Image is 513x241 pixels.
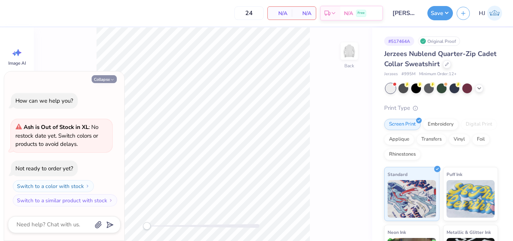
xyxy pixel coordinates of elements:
[387,6,424,21] input: Untitled Design
[447,170,462,178] span: Puff Ink
[13,180,94,192] button: Switch to a color with stock
[143,222,151,230] div: Accessibility label
[109,198,113,203] img: Switch to a similar product with stock
[384,104,498,112] div: Print Type
[419,71,457,77] span: Minimum Order: 12 +
[384,119,421,130] div: Screen Print
[384,71,398,77] span: Jerzees
[447,228,491,236] span: Metallic & Glitter Ink
[85,184,90,188] img: Switch to a color with stock
[423,119,459,130] div: Embroidery
[388,228,406,236] span: Neon Ink
[344,9,353,17] span: N/A
[388,170,407,178] span: Standard
[296,9,311,17] span: N/A
[461,119,497,130] div: Digital Print
[24,123,89,131] strong: Ash is Out of Stock in XL
[384,134,414,145] div: Applique
[358,11,365,16] span: Free
[15,97,73,105] div: How can we help you?
[15,123,98,148] span: : No restock date yet. Switch colors or products to avoid delays.
[449,134,470,145] div: Vinyl
[342,44,357,59] img: Back
[487,6,502,21] img: Hughe Josh Cabanete
[272,9,287,17] span: N/A
[92,75,117,83] button: Collapse
[234,6,264,20] input: – –
[384,49,496,68] span: Jerzees Nublend Quarter-Zip Cadet Collar Sweatshirt
[15,165,73,172] div: Not ready to order yet?
[401,71,415,77] span: # 995M
[384,149,421,160] div: Rhinestones
[475,6,505,21] a: HJ
[418,36,460,46] div: Original Proof
[384,36,414,46] div: # 517464A
[388,180,436,218] img: Standard
[472,134,490,145] div: Foil
[344,62,354,69] div: Back
[447,180,495,218] img: Puff Ink
[479,9,485,18] span: HJ
[416,134,447,145] div: Transfers
[13,194,117,206] button: Switch to a similar product with stock
[427,6,453,20] button: Save
[8,60,26,66] span: Image AI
